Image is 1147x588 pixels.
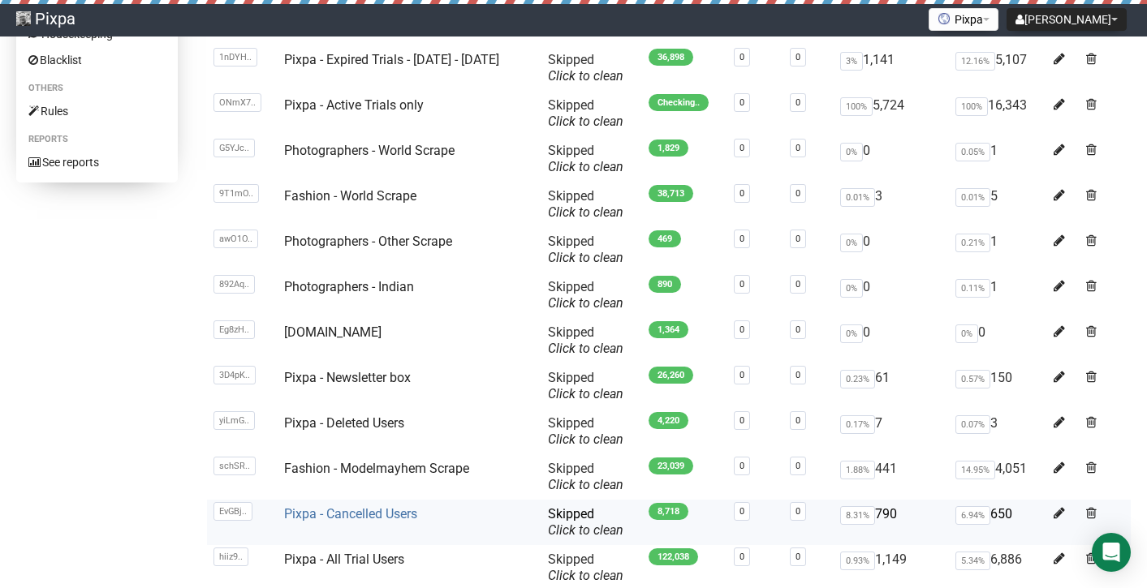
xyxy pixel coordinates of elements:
[834,500,950,545] td: 790
[16,130,178,149] li: Reports
[949,454,1047,500] td: 4,051
[548,506,623,538] span: Skipped
[949,318,1047,363] td: 0
[284,324,382,340] a: [DOMAIN_NAME]
[834,273,950,318] td: 0
[955,143,990,161] span: 0.05%
[955,234,990,252] span: 0.21%
[548,52,623,84] span: Skipped
[548,204,623,220] a: Click to clean
[16,11,31,26] img: 61fef24bf780093851acf261d7aa31aa
[548,188,623,220] span: Skipped
[840,415,875,434] span: 0.17%
[840,188,875,207] span: 0.01%
[955,461,995,479] span: 14.95%
[796,97,800,108] a: 0
[955,506,990,525] span: 6.94%
[955,279,990,298] span: 0.11%
[796,143,800,153] a: 0
[284,461,469,476] a: Fashion - Modelmayhem Scrape
[213,230,258,248] span: awO1O..
[649,276,681,293] span: 890
[955,97,988,116] span: 100%
[649,412,688,429] span: 4,220
[796,461,800,471] a: 0
[548,143,623,174] span: Skipped
[548,431,623,447] a: Click to clean
[548,522,623,538] a: Click to clean
[840,552,875,570] span: 0.93%
[649,185,693,202] span: 38,713
[796,188,800,199] a: 0
[834,227,950,273] td: 0
[740,415,744,426] a: 0
[548,552,623,583] span: Skipped
[740,324,744,335] a: 0
[213,139,255,157] span: G5YJc..
[740,279,744,290] a: 0
[649,457,693,474] span: 23,039
[949,91,1047,136] td: 16,343
[949,45,1047,91] td: 5,107
[1007,8,1127,31] button: [PERSON_NAME]
[840,234,863,252] span: 0%
[284,143,455,158] a: Photographers - World Scrape
[649,367,693,384] span: 26,260
[840,324,863,343] span: 0%
[284,234,452,249] a: Photographers - Other Scrape
[284,97,424,113] a: Pixpa - Active Trials only
[213,320,255,339] span: Eg8zH..
[840,97,873,116] span: 100%
[548,279,623,311] span: Skipped
[213,411,255,430] span: yiLmG..
[834,363,950,409] td: 61
[649,139,688,157] span: 1,829
[649,321,688,338] span: 1,364
[284,552,404,567] a: Pixpa - All Trial Users
[796,52,800,62] a: 0
[213,457,256,475] span: schSR..
[740,97,744,108] a: 0
[649,548,698,565] span: 122,038
[548,97,623,129] span: Skipped
[840,52,863,71] span: 3%
[796,234,800,244] a: 0
[16,79,178,98] li: Others
[548,234,623,265] span: Skipped
[955,370,990,388] span: 0.57%
[938,12,951,25] img: favicons
[949,273,1047,318] td: 1
[796,279,800,290] a: 0
[840,370,875,388] span: 0.23%
[213,48,257,67] span: 1nDYH..
[834,136,950,182] td: 0
[649,49,693,66] span: 36,898
[548,114,623,129] a: Click to clean
[284,370,411,385] a: Pixpa - Newsletter box
[548,68,623,84] a: Click to clean
[834,318,950,363] td: 0
[949,500,1047,545] td: 650
[16,149,178,175] a: See reports
[1092,533,1131,572] div: Open Intercom Messenger
[955,52,995,71] span: 12.16%
[949,227,1047,273] td: 1
[840,461,875,479] span: 1.88%
[213,184,259,203] span: 9T1mO..
[548,386,623,401] a: Click to clean
[740,552,744,562] a: 0
[740,370,744,380] a: 0
[834,45,950,91] td: 1,141
[548,324,623,356] span: Skipped
[955,552,990,570] span: 5.34%
[949,136,1047,182] td: 1
[548,477,623,492] a: Click to clean
[213,275,255,294] span: 892Aq..
[796,370,800,380] a: 0
[740,143,744,153] a: 0
[649,94,709,111] span: Checking..
[548,370,623,401] span: Skipped
[840,143,863,161] span: 0%
[740,52,744,62] a: 0
[548,250,623,265] a: Click to clean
